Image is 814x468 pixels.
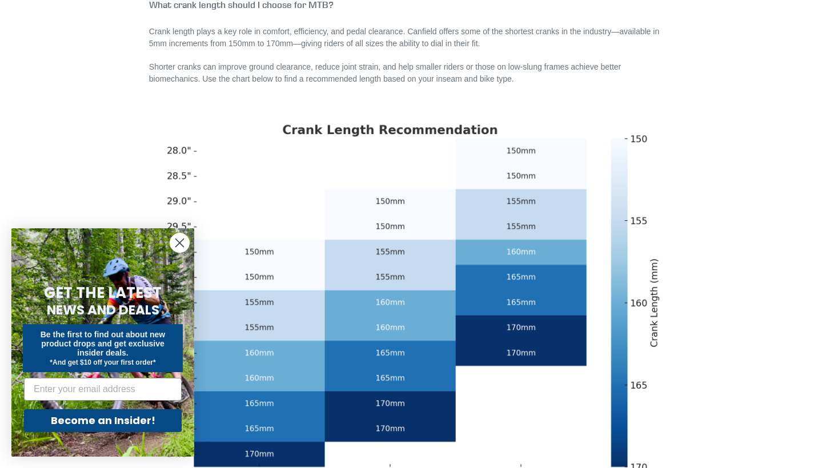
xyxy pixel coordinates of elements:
p: Shorter cranks can improve ground clearance, reduce joint strain, and help smaller riders or thos... [149,61,665,85]
input: Enter your email address [24,378,182,401]
span: *And get $10 off your first order* [50,358,155,366]
span: Be the first to find out about new product drops and get exclusive insider deals. [41,330,166,357]
button: Become an Insider! [24,409,182,432]
button: Close dialog [170,233,190,253]
span: GET THE LATEST [44,283,162,303]
span: NEWS AND DEALS [47,301,159,319]
p: Crank length plays a key role in comfort, efficiency, and pedal clearance. Canfield offers some o... [149,26,665,50]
